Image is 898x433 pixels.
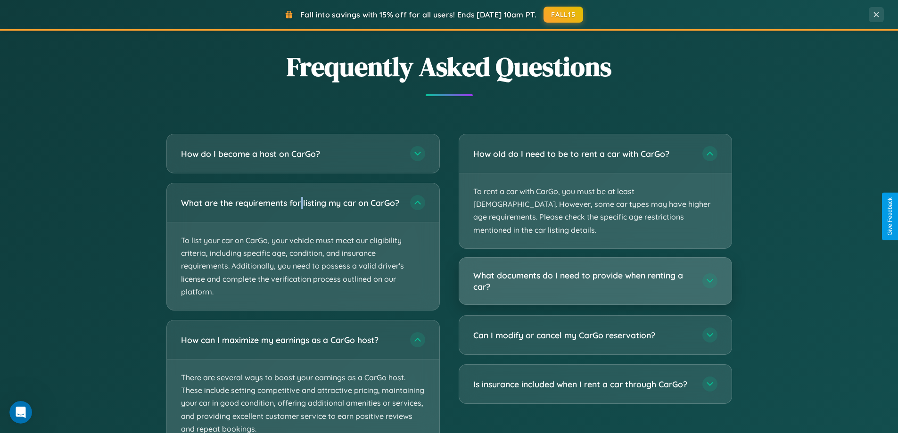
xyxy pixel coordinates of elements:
[459,173,732,248] p: To rent a car with CarGo, you must be at least [DEMOGRAPHIC_DATA]. However, some car types may ha...
[887,197,893,236] div: Give Feedback
[473,378,693,390] h3: Is insurance included when I rent a car through CarGo?
[181,334,401,346] h3: How can I maximize my earnings as a CarGo host?
[181,148,401,160] h3: How do I become a host on CarGo?
[9,401,32,424] iframe: Intercom live chat
[473,270,693,293] h3: What documents do I need to provide when renting a car?
[181,197,401,209] h3: What are the requirements for listing my car on CarGo?
[300,10,536,19] span: Fall into savings with 15% off for all users! Ends [DATE] 10am PT.
[166,49,732,85] h2: Frequently Asked Questions
[473,148,693,160] h3: How old do I need to be to rent a car with CarGo?
[544,7,583,23] button: FALL15
[473,329,693,341] h3: Can I modify or cancel my CarGo reservation?
[167,222,439,310] p: To list your car on CarGo, your vehicle must meet our eligibility criteria, including specific ag...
